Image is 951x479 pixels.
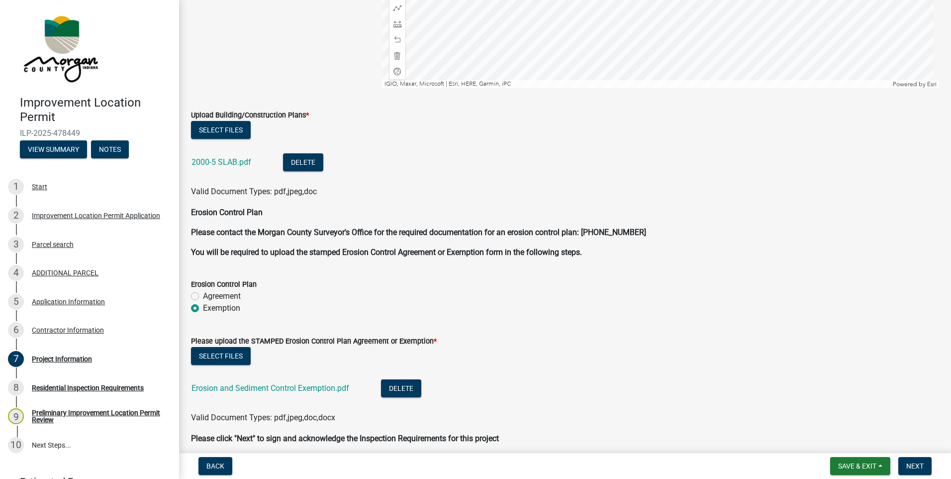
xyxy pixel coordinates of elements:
[191,434,499,443] strong: Please click "Next" to sign and acknowledge the Inspection Requirements for this project
[20,10,100,85] img: Morgan County, Indiana
[8,237,24,252] div: 3
[838,462,876,470] span: Save & Exit
[191,383,349,393] a: Erosion and Sediment Control Exemption.pdf
[8,437,24,453] div: 10
[8,294,24,310] div: 5
[8,408,24,424] div: 9
[203,302,240,314] label: Exemption
[32,298,105,305] div: Application Information
[283,158,323,168] wm-modal-confirm: Delete Document
[8,380,24,396] div: 8
[381,384,421,394] wm-modal-confirm: Delete Document
[898,457,932,475] button: Next
[20,96,171,124] h4: Improvement Location Permit
[382,80,891,88] div: IGIO, Maxar, Microsoft | Esri, HERE, Garmin, iPC
[198,457,232,475] button: Back
[203,290,241,302] label: Agreement
[191,247,582,257] strong: You will be required to upload the stamped Erosion Control Agreement or Exemption form in the fol...
[191,347,251,365] button: Select files
[283,153,323,171] button: Delete
[91,140,129,158] button: Notes
[32,356,92,362] div: Project Information
[191,112,309,119] label: Upload Building/Construction Plans
[32,327,104,334] div: Contractor Information
[927,81,937,88] a: Esri
[906,462,924,470] span: Next
[32,269,98,276] div: ADDITIONAL PARCEL
[191,187,317,196] span: Valid Document Types: pdf,jpeg,doc
[20,140,87,158] button: View Summary
[20,128,159,138] span: ILP-2025-478449
[830,457,890,475] button: Save & Exit
[8,322,24,338] div: 6
[32,241,74,248] div: Parcel search
[191,281,257,288] label: Erosion Control Plan
[8,351,24,367] div: 7
[32,409,163,423] div: Preliminary Improvement Location Permit Review
[890,80,939,88] div: Powered by
[91,146,129,154] wm-modal-confirm: Notes
[8,208,24,224] div: 2
[191,413,335,422] span: Valid Document Types: pdf,jpeg,doc,docx
[8,265,24,281] div: 4
[191,338,437,345] label: Please upload the STAMPED Erosion Control Plan Agreement or Exemption
[191,121,251,139] button: Select files
[32,384,144,391] div: Residential Inspection Requirements
[191,228,646,237] strong: Please contact the Morgan County Surveyor's Office for the required documentation for an erosion ...
[191,208,263,217] strong: Erosion Control Plan
[32,183,47,190] div: Start
[191,157,251,167] a: 2000-5 SLAB.pdf
[381,379,421,397] button: Delete
[8,179,24,195] div: 1
[32,212,160,219] div: Improvement Location Permit Application
[206,462,224,470] span: Back
[20,146,87,154] wm-modal-confirm: Summary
